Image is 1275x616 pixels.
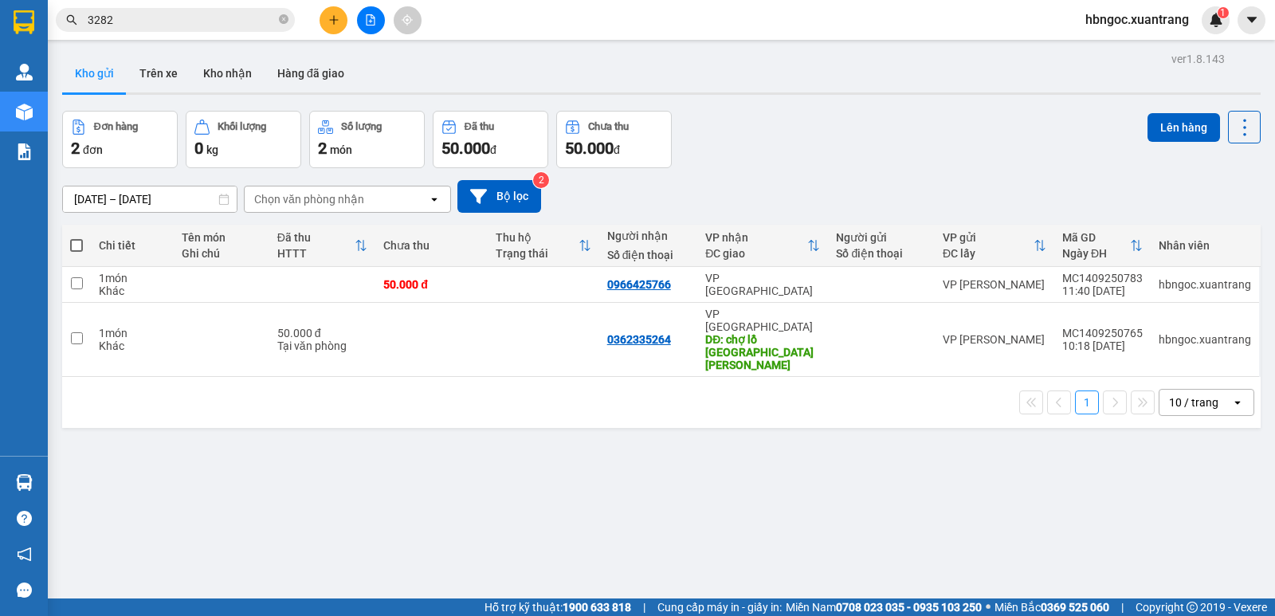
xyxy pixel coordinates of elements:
div: Khác [99,284,166,297]
div: 0966425766 [607,278,671,291]
span: món [330,143,352,156]
div: 0362335264 [607,333,671,346]
button: Đơn hàng2đơn [62,111,178,168]
div: 11:40 [DATE] [1062,284,1143,297]
button: Kho nhận [190,54,265,92]
span: 0 [194,139,203,158]
div: Đã thu [465,121,494,132]
span: aim [402,14,413,26]
img: warehouse-icon [16,474,33,491]
span: 2 [318,139,327,158]
div: Nhân viên [1159,239,1251,252]
th: Toggle SortBy [488,225,599,267]
div: ver 1.8.143 [1171,50,1225,68]
button: Khối lượng0kg [186,111,301,168]
span: ⚪️ [986,604,991,610]
button: Lên hàng [1147,113,1220,142]
div: 50.000 đ [277,327,368,339]
span: Hỗ trợ kỹ thuật: [484,598,631,616]
svg: open [1231,396,1244,409]
div: Người nhận [607,230,690,242]
span: question-circle [17,511,32,526]
div: Chi tiết [99,239,166,252]
span: Miền Nam [786,598,982,616]
div: VP [GEOGRAPHIC_DATA] [705,272,820,297]
sup: 1 [1218,7,1229,18]
span: Cung cấp máy in - giấy in: [657,598,782,616]
div: DĐ: chợ lồ hoà bình [705,333,820,371]
span: hbngoc.xuantrang [1073,10,1202,29]
div: Đã thu [277,231,355,244]
div: VP [GEOGRAPHIC_DATA] [705,308,820,333]
span: kg [206,143,218,156]
img: solution-icon [16,143,33,160]
span: 2 [71,139,80,158]
div: Khác [99,339,166,352]
div: MC1409250765 [1062,327,1143,339]
div: 10 / trang [1169,394,1218,410]
div: Chưa thu [588,121,629,132]
input: Tìm tên, số ĐT hoặc mã đơn [88,11,276,29]
div: VP [PERSON_NAME] [943,333,1046,346]
span: đ [490,143,496,156]
span: file-add [365,14,376,26]
div: ĐC giao [705,247,807,260]
span: copyright [1187,602,1198,613]
div: ĐC lấy [943,247,1034,260]
th: Toggle SortBy [269,225,376,267]
span: đơn [83,143,103,156]
div: Người gửi [836,231,927,244]
button: Số lượng2món [309,111,425,168]
div: hbngoc.xuantrang [1159,333,1251,346]
button: 1 [1075,390,1099,414]
span: close-circle [279,13,288,28]
div: HTTT [277,247,355,260]
div: 1 món [99,327,166,339]
div: Mã GD [1062,231,1130,244]
img: icon-new-feature [1209,13,1223,27]
button: aim [394,6,422,34]
span: search [66,14,77,26]
span: đ [614,143,620,156]
span: 1 [1220,7,1226,18]
strong: 1900 633 818 [563,601,631,614]
th: Toggle SortBy [1054,225,1151,267]
div: 50.000 đ [383,278,479,291]
div: MC1409250783 [1062,272,1143,284]
div: Tên món [182,231,261,244]
div: Chưa thu [383,239,479,252]
button: caret-down [1238,6,1265,34]
div: Số lượng [341,121,382,132]
div: Số điện thoại [836,247,927,260]
div: Tại văn phòng [277,339,368,352]
span: caret-down [1245,13,1259,27]
span: 50.000 [565,139,614,158]
div: Số điện thoại [607,249,690,261]
input: Select a date range. [63,186,237,212]
div: VP nhận [705,231,807,244]
div: Trạng thái [496,247,579,260]
th: Toggle SortBy [935,225,1054,267]
div: VP gửi [943,231,1034,244]
div: Ghi chú [182,247,261,260]
div: 1 món [99,272,166,284]
img: warehouse-icon [16,64,33,80]
img: logo-vxr [14,10,34,34]
button: Bộ lọc [457,180,541,213]
span: message [17,583,32,598]
span: plus [328,14,339,26]
span: notification [17,547,32,562]
sup: 2 [533,172,549,188]
span: close-circle [279,14,288,24]
div: Đơn hàng [94,121,138,132]
button: file-add [357,6,385,34]
div: hbngoc.xuantrang [1159,278,1251,291]
div: Thu hộ [496,231,579,244]
th: Toggle SortBy [697,225,828,267]
strong: 0708 023 035 - 0935 103 250 [836,601,982,614]
button: Trên xe [127,54,190,92]
img: warehouse-icon [16,104,33,120]
svg: open [428,193,441,206]
div: 10:18 [DATE] [1062,339,1143,352]
span: Miền Bắc [994,598,1109,616]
